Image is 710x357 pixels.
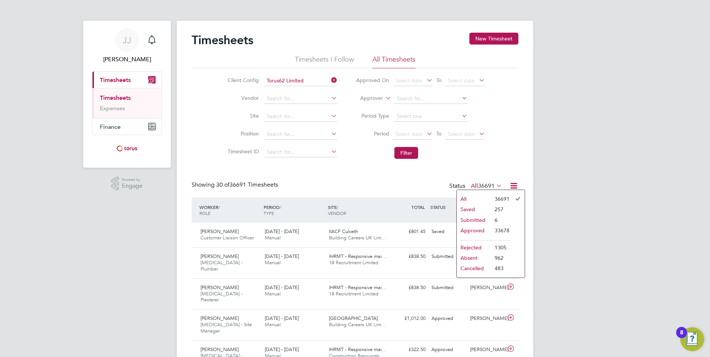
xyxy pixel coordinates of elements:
[329,315,378,321] span: [GEOGRAPHIC_DATA]
[122,177,143,183] span: Powered by
[491,242,509,253] li: 1305
[201,284,239,291] span: [PERSON_NAME]
[225,77,259,83] label: Client Config
[329,346,387,353] span: IHRMT - Responsive mai…
[265,228,299,235] span: [DATE] - [DATE]
[199,210,211,216] span: ROLE
[429,250,467,263] div: Submitted
[225,112,259,119] label: Site
[680,333,683,342] div: 8
[329,321,386,328] span: Building Careers UK Lim…
[201,291,242,303] span: [MEDICAL_DATA] - Plasterer
[201,253,239,259] span: [PERSON_NAME]
[429,200,467,214] div: STATUS
[337,204,338,210] span: /
[216,181,229,189] span: 30 of
[356,112,389,119] label: Period Type
[265,253,299,259] span: [DATE] - [DATE]
[100,76,131,83] span: Timesheets
[390,312,429,325] div: £1,012.00
[265,321,281,328] span: Manual
[356,77,389,83] label: Approved On
[100,123,121,130] span: Finance
[201,228,239,235] span: [PERSON_NAME]
[390,344,429,356] div: £322.50
[225,95,259,101] label: Vendor
[457,215,491,225] li: Submitted
[122,183,143,189] span: Engage
[395,131,422,137] span: Select date
[328,210,346,216] span: VENDOR
[201,235,254,241] span: Customer Liaison Officer
[265,284,299,291] span: [DATE] - [DATE]
[448,131,475,137] span: Select date
[429,344,467,356] div: Approved
[92,72,162,88] button: Timesheets
[264,94,337,104] input: Search for...
[111,177,143,191] a: Powered byEngage
[201,321,252,334] span: [MEDICAL_DATA] - Site Manager
[100,94,131,101] a: Timesheets
[457,194,491,204] li: All
[457,263,491,274] li: Cancelled
[192,181,280,189] div: Showing
[326,200,390,220] div: SITE
[394,147,418,159] button: Filter
[265,291,281,297] span: Manual
[491,204,509,214] li: 257
[457,242,491,253] li: Rejected
[448,77,475,84] span: Select date
[467,344,506,356] div: [PERSON_NAME]
[100,105,125,112] a: Expenses
[329,259,378,266] span: 18 Recruitment Limited
[329,284,387,291] span: IHRMT - Responsive mai…
[265,315,299,321] span: [DATE] - [DATE]
[262,200,326,220] div: PERIOD
[411,204,425,210] span: TOTAL
[469,33,518,45] button: New Timesheet
[92,118,162,135] button: Finance
[192,33,253,48] h2: Timesheets
[372,55,416,68] li: All Timesheets
[457,204,491,214] li: Saved
[478,182,495,190] span: 36691
[395,77,422,84] span: Select date
[390,282,429,294] div: £838.50
[329,253,387,259] span: IHRMT - Responsive mai…
[92,88,162,118] div: Timesheets
[92,55,162,64] span: Jee James
[216,181,278,189] span: 36691 Timesheets
[457,225,491,236] li: Approved
[349,95,383,102] label: Approver
[491,263,509,274] li: 483
[92,28,162,64] a: JJ[PERSON_NAME]
[434,129,444,138] span: To
[390,226,429,238] div: £801.45
[225,148,259,155] label: Timesheet ID
[295,55,354,68] li: Timesheets I Follow
[329,235,386,241] span: Building Careers UK Lim…
[680,327,704,351] button: Open Resource Center, 8 new notifications
[491,253,509,263] li: 962
[265,235,281,241] span: Manual
[225,130,259,137] label: Position
[83,21,171,168] nav: Main navigation
[265,346,299,353] span: [DATE] - [DATE]
[123,35,131,45] span: JJ
[491,225,509,236] li: 33678
[201,259,242,272] span: [MEDICAL_DATA] - Plumber
[280,204,281,210] span: /
[394,111,468,122] input: Select one
[218,204,220,210] span: /
[201,315,239,321] span: [PERSON_NAME]
[92,143,162,154] a: Go to home page
[198,200,262,220] div: WORKER
[356,130,389,137] label: Period
[114,143,140,154] img: torus-logo-retina.png
[394,94,468,104] input: Search for...
[329,291,378,297] span: 18 Recruitment Limited
[264,129,337,140] input: Search for...
[449,181,504,191] div: Status
[467,312,506,325] div: [PERSON_NAME]
[491,215,509,225] li: 6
